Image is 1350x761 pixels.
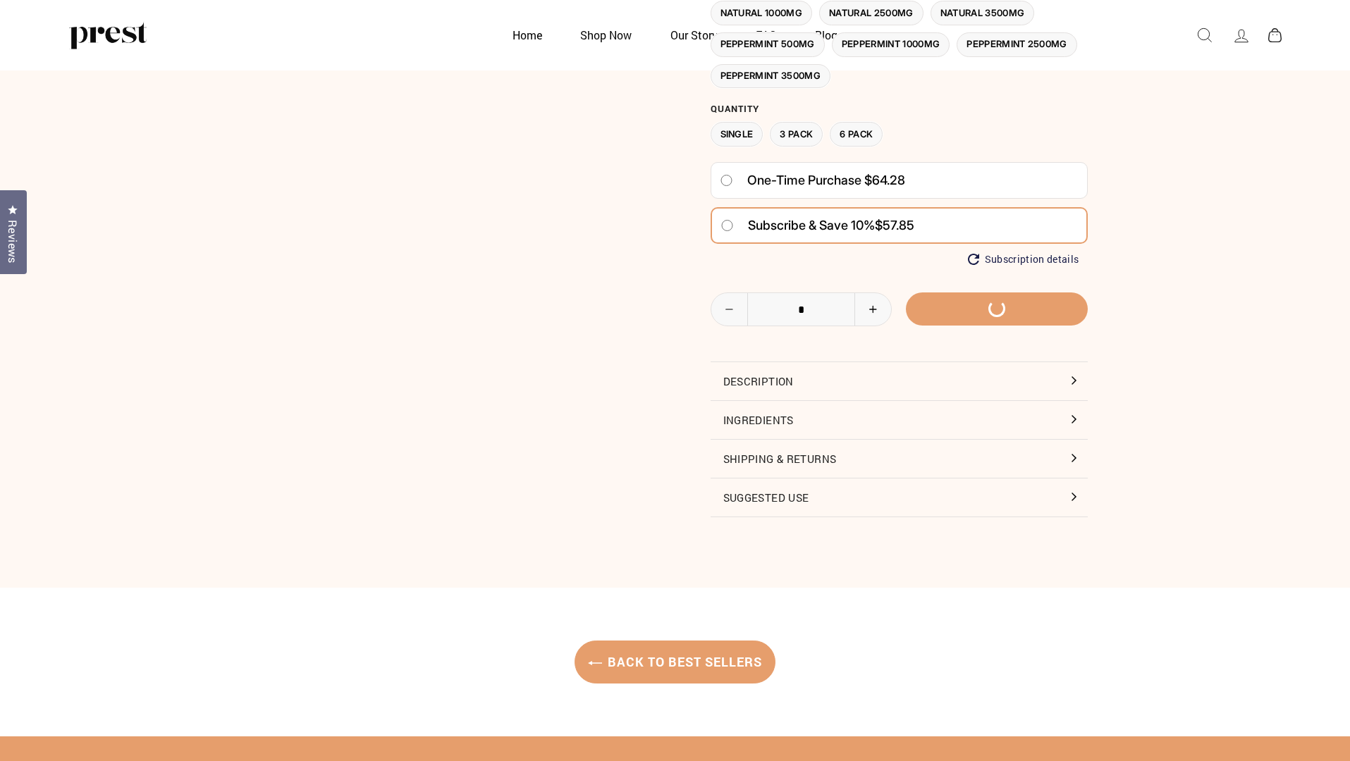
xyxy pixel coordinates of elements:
span: $57.85 [875,218,914,233]
button: Description [711,362,1088,400]
a: Our Story [653,21,735,49]
button: Reduce item quantity by one [711,293,748,326]
label: Natural 2500MG [819,1,923,25]
span: Subscribe & save 10% [748,218,875,233]
span: Subscription details [985,254,1079,266]
label: 3 Pack [770,122,823,147]
label: 6 Pack [830,122,883,147]
label: Peppermint 2500MG [957,32,1077,57]
button: Suggested Use [711,478,1088,516]
label: Peppermint 1000MG [832,32,950,57]
label: Natural 3500MG [931,1,1035,25]
button: Shipping & Returns [711,440,1088,478]
span: One-time purchase $64.28 [747,168,905,193]
ul: Primary [495,21,856,49]
button: Subscription details [968,254,1079,266]
button: Ingredients [711,401,1088,439]
button: Increase item quantity by one [854,293,891,326]
a: Shop Now [563,21,649,49]
label: Peppermint 500MG [711,32,825,57]
input: One-time purchase $64.28 [720,175,733,186]
a: Back to Best Sellers [575,641,775,683]
label: Natural 1000MG [711,1,813,25]
span: Reviews [4,220,22,264]
img: PREST ORGANICS [69,21,147,49]
label: Quantity [711,104,1088,115]
input: Subscribe & save 10%$57.85 [720,220,734,231]
label: Peppermint 3500MG [711,64,831,89]
input: quantity [711,293,892,327]
a: Home [495,21,560,49]
label: Single [711,122,763,147]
